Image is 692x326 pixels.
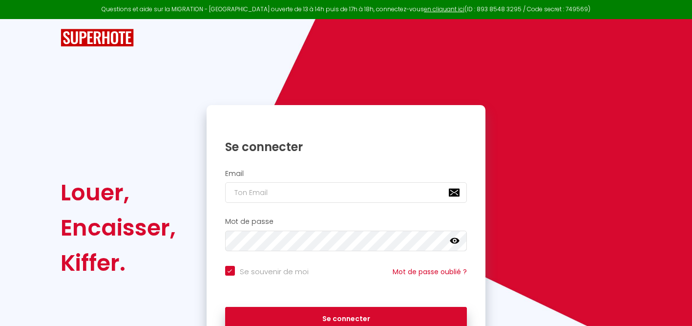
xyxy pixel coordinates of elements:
[424,5,464,13] a: en cliquant ici
[61,245,176,281] div: Kiffer.
[61,29,134,47] img: SuperHote logo
[225,182,467,203] input: Ton Email
[225,170,467,178] h2: Email
[225,139,467,154] h1: Se connecter
[61,210,176,245] div: Encaisser,
[393,267,467,277] a: Mot de passe oublié ?
[61,175,176,210] div: Louer,
[225,217,467,226] h2: Mot de passe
